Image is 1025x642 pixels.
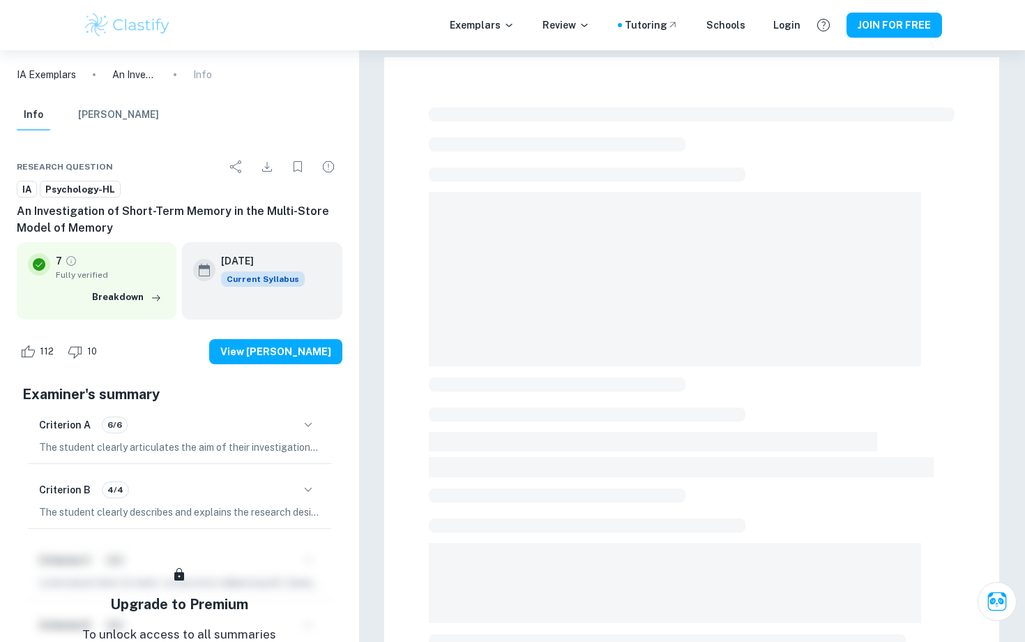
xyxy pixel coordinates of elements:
[542,17,590,33] p: Review
[17,203,342,237] h6: An Investigation of Short-Term Memory in the Multi-Store Model of Memory
[56,253,62,269] p: 7
[284,153,312,181] div: Bookmark
[221,253,294,269] h6: [DATE]
[17,183,36,197] span: IA
[56,269,165,281] span: Fully verified
[17,181,37,198] a: IA
[39,482,91,498] h6: Criterion B
[39,417,91,433] h6: Criterion A
[110,594,248,615] h5: Upgrade to Premium
[625,17,678,33] a: Tutoring
[64,341,105,363] div: Dislike
[773,17,800,33] a: Login
[112,67,157,82] p: An Investigation of Short-Term Memory in the Multi-Store Model of Memory
[83,11,172,39] img: Clastify logo
[193,67,212,82] p: Info
[17,67,76,82] a: IA Exemplars
[706,17,745,33] a: Schools
[17,160,113,173] span: Research question
[32,345,61,359] span: 112
[978,582,1017,621] button: Ask Clai
[102,419,127,431] span: 6/6
[812,13,835,37] button: Help and Feedback
[253,153,281,181] div: Download
[221,271,305,287] div: This exemplar is based on the current syllabus. Feel free to refer to it for inspiration/ideas wh...
[102,484,128,496] span: 4/4
[65,255,77,267] a: Grade fully verified
[89,287,165,308] button: Breakdown
[314,153,342,181] div: Report issue
[39,440,320,455] p: The student clearly articulates the aim of their investigation, focusing on the effect of delay t...
[222,153,250,181] div: Share
[17,341,61,363] div: Like
[78,100,159,130] button: [PERSON_NAME]
[450,17,515,33] p: Exemplars
[40,181,121,198] a: Psychology-HL
[22,384,337,405] h5: Examiner's summary
[17,100,50,130] button: Info
[846,13,942,38] button: JOIN FOR FREE
[209,339,342,364] button: View [PERSON_NAME]
[79,345,105,359] span: 10
[39,505,320,520] p: The student clearly describes and explains the research design, detailing the independent measure...
[221,271,305,287] span: Current Syllabus
[40,183,120,197] span: Psychology-HL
